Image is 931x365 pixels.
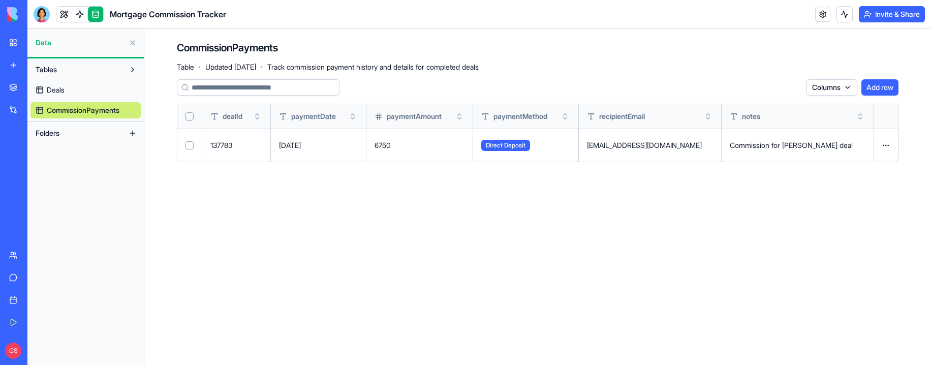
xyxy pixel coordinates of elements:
span: paymentAmount [387,111,442,121]
p: [EMAIL_ADDRESS][DOMAIN_NAME] [587,140,713,150]
span: Direct Deposit [481,140,530,151]
span: paymentDate [291,111,336,121]
span: Track commission payment history and details for completed deals [267,62,479,72]
span: GS [5,343,21,359]
span: paymentMethod [493,111,547,121]
span: Folders [36,128,59,138]
span: Mortgage Commission Tracker [110,8,226,20]
button: Toggle sort [560,111,570,121]
button: Toggle sort [855,111,865,121]
button: Toggle sort [703,111,713,121]
button: Tables [30,62,125,78]
span: notes [742,111,760,121]
button: Columns [806,79,857,96]
button: Add row [861,79,898,96]
span: recipientEmail [599,111,645,121]
span: Table [177,62,194,72]
a: CommissionPayments [30,102,141,118]
h4: CommissionPayments [177,41,278,55]
img: logo [7,7,70,21]
p: [DATE] [279,140,358,150]
span: Updated [DATE] [205,62,256,72]
span: · [260,59,263,75]
button: Select row [185,141,194,149]
p: Commission for [PERSON_NAME] deal [730,140,865,150]
span: CommissionPayments [47,105,119,115]
span: Tables [36,65,57,75]
button: Invite & Share [859,6,925,22]
a: Deals [30,82,141,98]
button: Toggle sort [252,111,262,121]
button: Toggle sort [348,111,358,121]
span: Data [36,38,125,48]
button: Toggle sort [454,111,464,121]
span: · [198,59,201,75]
span: dealId [223,111,242,121]
p: 137783 [210,140,262,150]
span: Deals [47,85,65,95]
button: Open menu [878,137,894,154]
button: Folders [30,125,125,141]
span: 6750 [375,141,391,149]
button: Select all [185,112,194,120]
